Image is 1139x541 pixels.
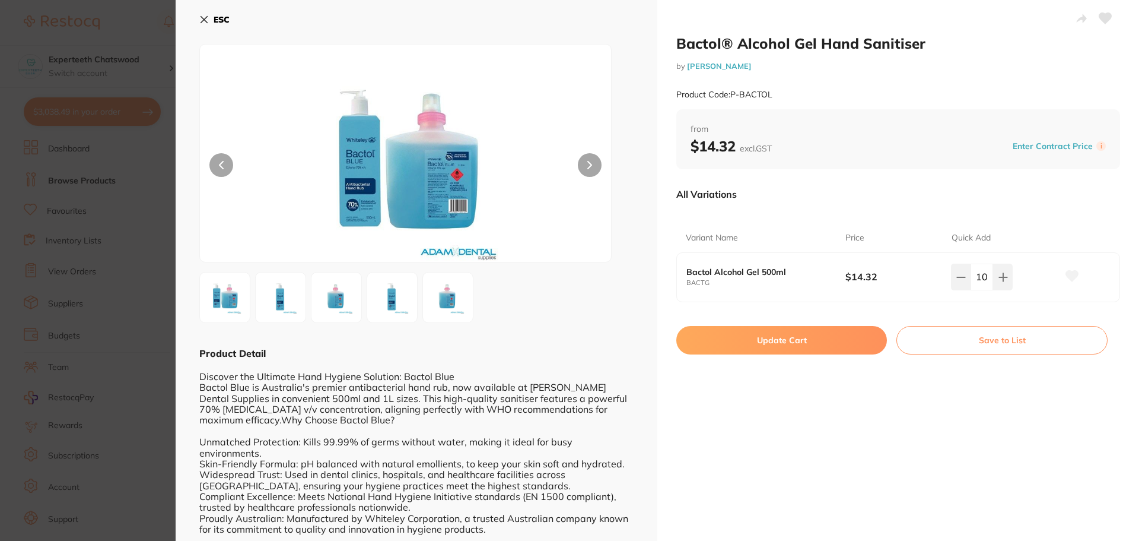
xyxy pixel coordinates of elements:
img: MUxUUi5qcGc [427,276,469,319]
b: $14.32 [845,270,941,283]
button: ESC [199,10,230,30]
button: Update Cart [676,326,887,355]
b: $14.32 [691,137,772,155]
img: LmpwZw [259,276,302,319]
h2: Bactol® Alcohol Gel Hand Sanitiser [676,34,1120,52]
p: All Variations [676,188,737,200]
small: BACTG [686,279,845,287]
img: VE9MLmpwZw [282,74,529,262]
img: VE9MLmpwZw [203,276,246,319]
b: Product Detail [199,347,266,359]
img: MUxUUi5qcGc [315,276,358,319]
a: [PERSON_NAME] [687,61,752,71]
label: i [1096,141,1106,151]
p: Quick Add [952,232,991,244]
p: Variant Name [686,232,738,244]
p: Price [845,232,864,244]
button: Save to List [896,326,1108,355]
span: excl. GST [740,143,772,154]
button: Enter Contract Price [1009,141,1096,152]
span: from [691,124,1106,135]
small: Product Code: P-BACTOL [676,90,772,100]
b: ESC [214,14,230,25]
b: Bactol Alcohol Gel 500ml [686,267,829,277]
img: LmpwZw [371,276,413,319]
small: by [676,62,1120,71]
